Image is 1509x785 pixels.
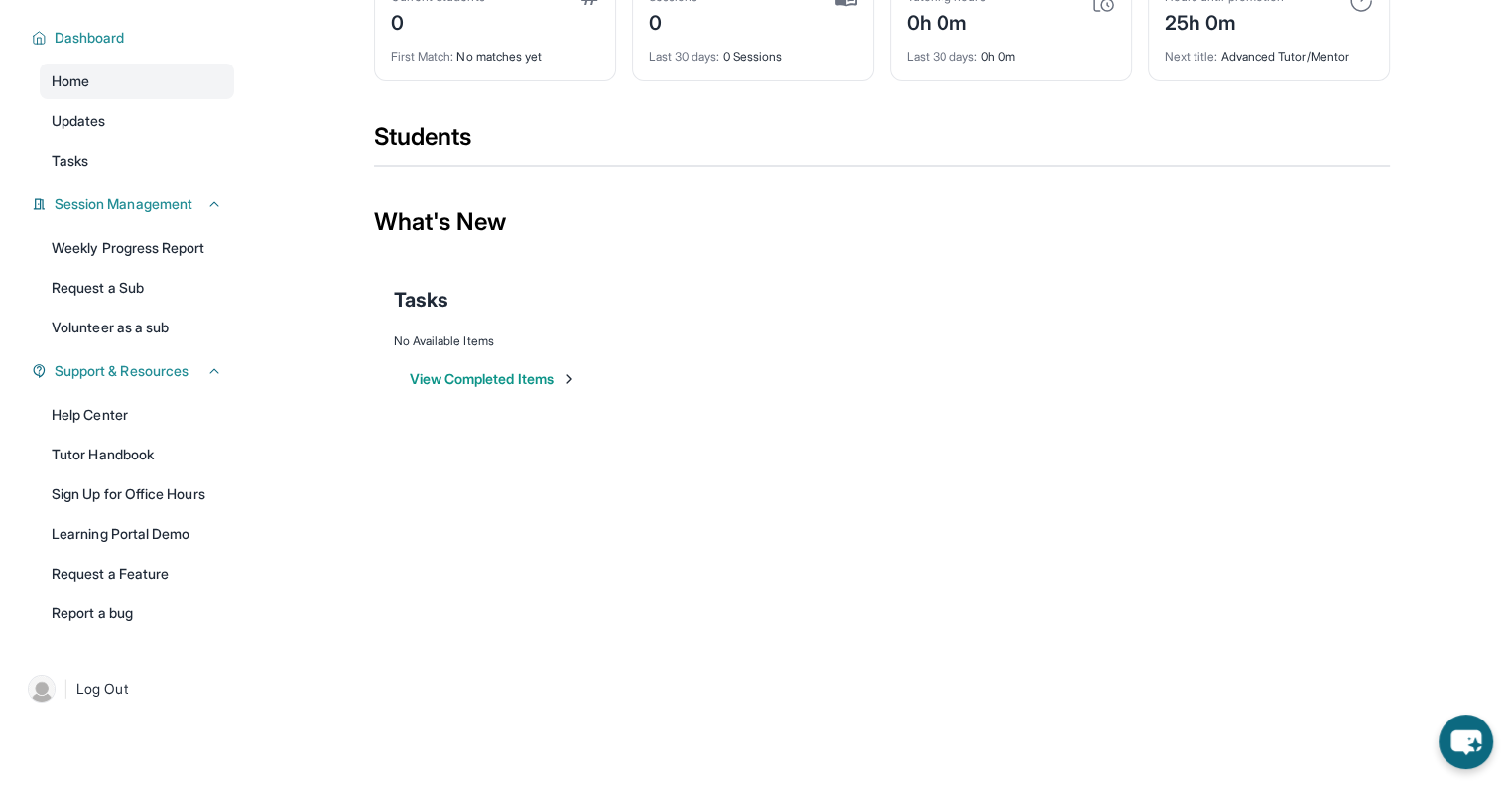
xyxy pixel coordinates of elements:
div: 0h 0m [907,37,1115,65]
div: 0 Sessions [649,37,857,65]
div: What's New [374,179,1390,266]
a: Report a bug [40,595,234,631]
button: Dashboard [47,28,222,48]
span: First Match : [391,49,454,64]
div: 0 [391,5,485,37]
span: Tasks [394,286,448,314]
span: Last 30 days : [649,49,720,64]
span: Log Out [76,679,128,699]
span: Next title : [1165,49,1218,64]
span: Updates [52,111,106,131]
div: No Available Items [394,333,1370,349]
span: | [63,677,68,701]
div: 25h 0m [1165,5,1284,37]
a: Request a Feature [40,556,234,591]
div: Students [374,121,1390,165]
a: Tasks [40,143,234,179]
button: Support & Resources [47,361,222,381]
div: No matches yet [391,37,599,65]
a: Help Center [40,397,234,433]
div: Advanced Tutor/Mentor [1165,37,1373,65]
a: Tutor Handbook [40,437,234,472]
a: Sign Up for Office Hours [40,476,234,512]
span: Home [52,71,89,91]
a: Request a Sub [40,270,234,306]
span: Last 30 days : [907,49,978,64]
div: 0 [649,5,698,37]
button: chat-button [1439,715,1493,769]
a: Updates [40,103,234,139]
button: View Completed Items [410,369,577,389]
a: Volunteer as a sub [40,310,234,345]
div: 0h 0m [907,5,986,37]
a: Weekly Progress Report [40,230,234,266]
span: Dashboard [55,28,125,48]
button: Session Management [47,195,222,214]
a: |Log Out [20,667,234,711]
a: Home [40,64,234,99]
span: Tasks [52,151,88,171]
span: Support & Resources [55,361,189,381]
img: user-img [28,675,56,703]
a: Learning Portal Demo [40,516,234,552]
span: Session Management [55,195,192,214]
